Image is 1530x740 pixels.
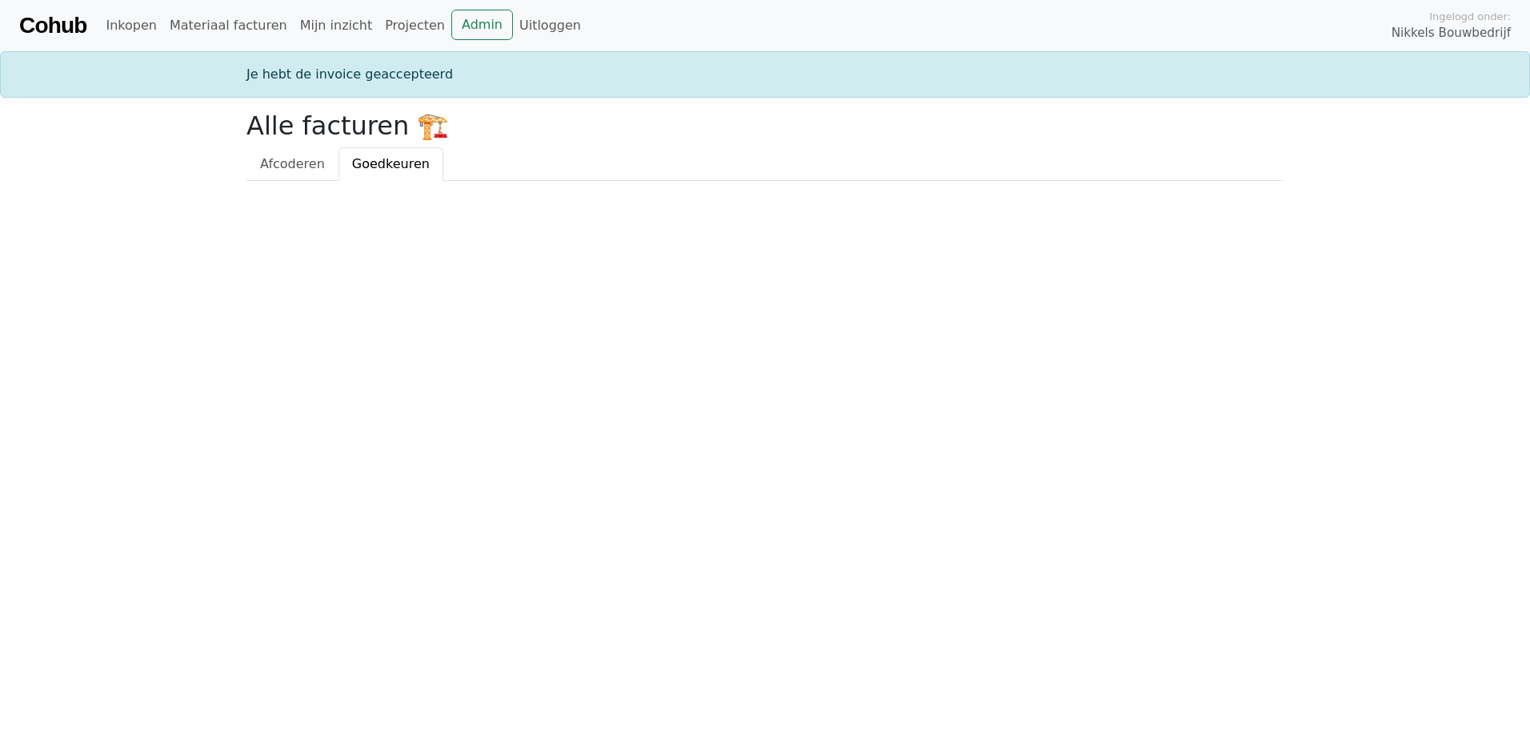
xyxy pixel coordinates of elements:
[19,6,86,45] a: Cohub
[246,111,1284,141] h2: Alle facturen 🏗️
[294,10,379,42] a: Mijn inzicht
[1392,24,1511,42] span: Nikkels Bouwbedrijf
[246,147,338,181] a: Afcoderen
[99,10,162,42] a: Inkopen
[1429,9,1511,24] span: Ingelogd onder:
[352,156,430,171] span: Goedkeuren
[237,65,1293,84] div: Je hebt de invoice geaccepteerd
[163,10,294,42] a: Materiaal facturen
[451,10,513,40] a: Admin
[378,10,451,42] a: Projecten
[513,10,587,42] a: Uitloggen
[338,147,443,181] a: Goedkeuren
[260,156,325,171] span: Afcoderen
